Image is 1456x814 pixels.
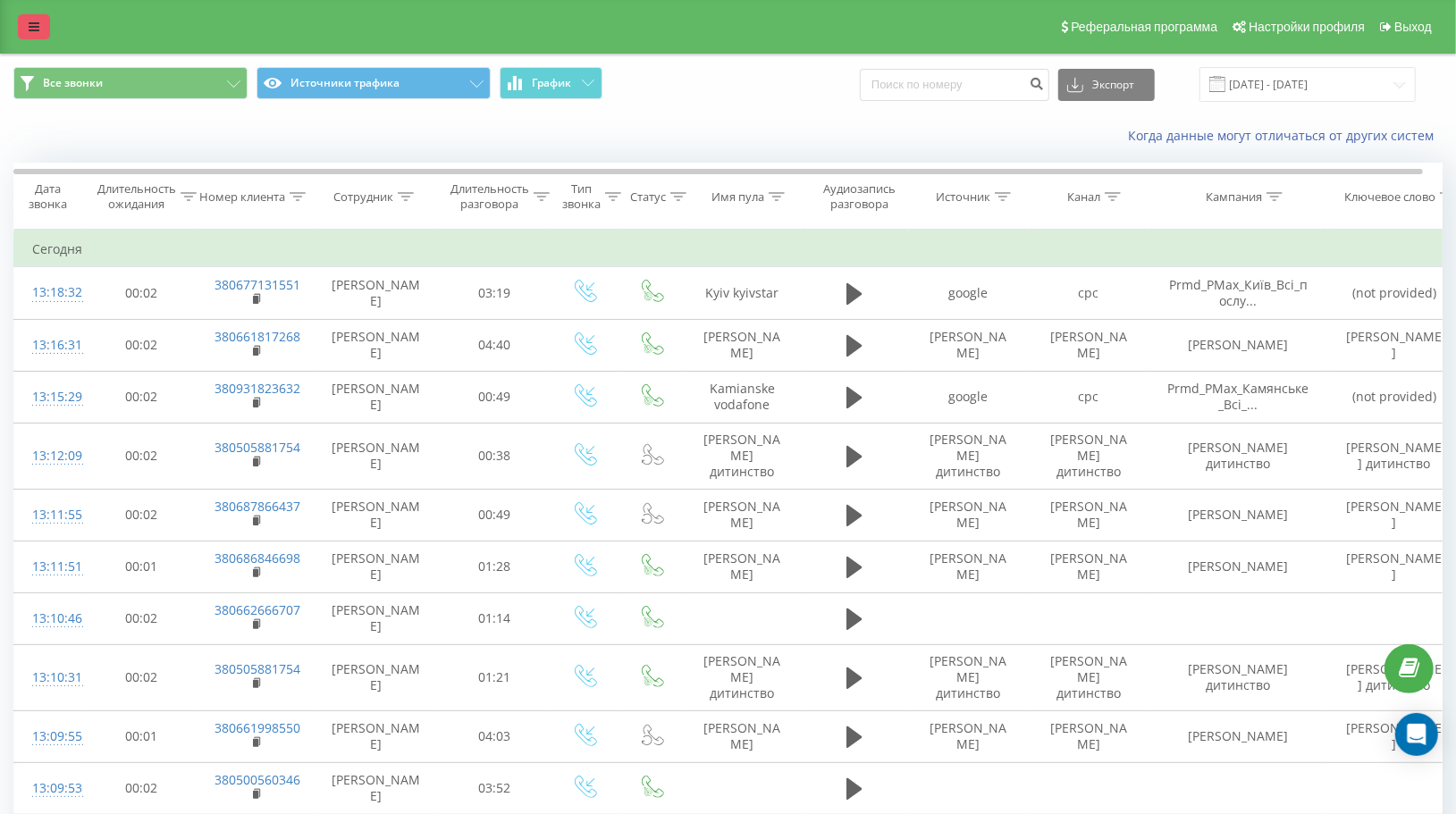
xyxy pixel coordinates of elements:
span: Настройки профиля [1249,20,1365,34]
span: Prmd_PMax_Камянське_Всі_... [1168,380,1309,413]
td: 00:49 [439,371,551,423]
td: 03:19 [439,267,551,319]
button: Все звонки [13,67,248,99]
span: Prmd_PMax_Київ_Всі_послу... [1169,276,1308,309]
a: 380931823632 [215,380,301,397]
td: [PERSON_NAME] [908,489,1029,541]
td: 03:52 [439,762,551,814]
a: 380500560346 [215,771,301,788]
td: [PERSON_NAME] [1029,319,1149,371]
td: 01:14 [439,592,551,644]
td: [PERSON_NAME] дитинство [685,645,801,711]
td: 00:01 [86,710,198,762]
td: [PERSON_NAME] [314,267,439,319]
td: [PERSON_NAME] [1149,319,1328,371]
td: [PERSON_NAME] [314,489,439,541]
td: Kyiv kyivstar [685,267,801,319]
td: [PERSON_NAME] [1149,541,1328,592]
div: Длительность ожидания [97,181,176,212]
span: Все звонки [43,76,103,90]
a: 380661817268 [215,328,301,345]
td: [PERSON_NAME] [1029,489,1149,541]
td: [PERSON_NAME] [685,541,801,592]
div: 13:10:46 [32,601,68,636]
div: Дата звонка [14,181,80,212]
td: [PERSON_NAME] дитинство [908,645,1029,711]
td: [PERSON_NAME] [685,710,801,762]
td: [PERSON_NAME] дитинство [1029,645,1149,711]
td: [PERSON_NAME] [908,541,1029,592]
td: 00:02 [86,423,198,489]
a: 380505881754 [215,439,301,456]
div: Open Intercom Messenger [1395,713,1438,756]
td: 00:02 [86,592,198,644]
td: [PERSON_NAME] [314,319,439,371]
a: 380677131551 [215,276,301,293]
td: Kamianske vodafone [685,371,801,423]
div: Номер клиента [199,189,285,205]
span: График [533,77,572,89]
input: Поиск по номеру [860,69,1049,101]
div: Тип звонка [562,181,601,212]
div: 13:18:32 [32,275,68,310]
td: cpc [1029,371,1149,423]
button: Источники трафика [257,67,491,99]
td: [PERSON_NAME] [1029,541,1149,592]
td: 04:40 [439,319,551,371]
td: 00:02 [86,267,198,319]
td: [PERSON_NAME] дитинство [685,423,801,489]
td: [PERSON_NAME] дитинство [1029,423,1149,489]
div: Ключевое слово [1344,189,1435,205]
td: google [908,371,1029,423]
div: 13:09:53 [32,771,68,806]
div: 13:15:29 [32,380,68,415]
td: 00:02 [86,489,198,541]
td: 00:49 [439,489,551,541]
a: 380505881754 [215,660,301,677]
td: google [908,267,1029,319]
td: [PERSON_NAME] [314,762,439,814]
a: 380687866437 [215,498,301,515]
td: [PERSON_NAME] [1149,489,1328,541]
td: [PERSON_NAME] дитинство [908,423,1029,489]
td: 00:02 [86,762,198,814]
td: [PERSON_NAME] дитинство [1149,423,1328,489]
td: [PERSON_NAME] [314,371,439,423]
a: Когда данные могут отличаться от других систем [1128,127,1443,144]
td: [PERSON_NAME] [314,423,439,489]
button: Экспорт [1058,69,1155,101]
span: Реферальная программа [1071,20,1217,34]
td: [PERSON_NAME] [314,592,439,644]
div: 13:11:55 [32,498,68,533]
td: [PERSON_NAME] [314,710,439,762]
td: [PERSON_NAME] [908,710,1029,762]
a: 380686846698 [215,550,301,566]
div: Статус [630,189,666,205]
td: 00:02 [86,319,198,371]
div: 13:12:09 [32,439,68,474]
div: Длительность разговора [450,181,529,212]
td: [PERSON_NAME] [314,645,439,711]
td: [PERSON_NAME] [685,319,801,371]
div: Канал [1067,189,1100,205]
div: 13:09:55 [32,719,68,754]
td: 01:21 [439,645,551,711]
a: 380661998550 [215,719,301,736]
div: 13:16:31 [32,328,68,363]
span: Выход [1394,20,1432,34]
div: 13:10:31 [32,660,68,695]
div: Аудиозапись разговора [816,181,903,212]
td: 00:02 [86,645,198,711]
td: [PERSON_NAME] дитинство [1149,645,1328,711]
a: 380662666707 [215,601,301,618]
div: Источник [936,189,990,205]
td: [PERSON_NAME] [1029,710,1149,762]
td: [PERSON_NAME] [1149,710,1328,762]
div: Имя пула [711,189,764,205]
td: [PERSON_NAME] [685,489,801,541]
td: 04:03 [439,710,551,762]
td: cpc [1029,267,1149,319]
div: Сотрудник [333,189,393,205]
td: [PERSON_NAME] [314,541,439,592]
div: Кампания [1206,189,1262,205]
